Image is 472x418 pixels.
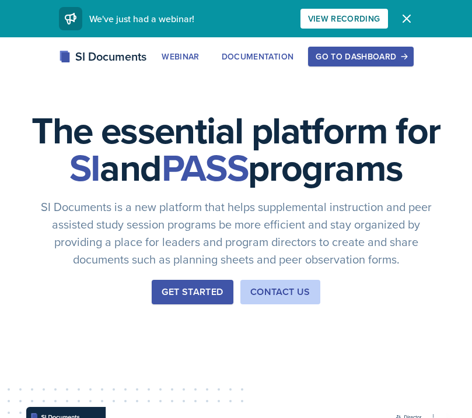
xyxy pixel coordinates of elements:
button: Contact Us [240,280,320,304]
div: Contact Us [250,285,310,299]
div: Go to Dashboard [316,52,405,61]
div: Get Started [162,285,223,299]
button: Documentation [214,47,302,66]
div: View Recording [308,14,380,23]
button: Go to Dashboard [308,47,413,66]
div: Documentation [222,52,294,61]
div: Webinar [162,52,199,61]
button: Get Started [152,280,233,304]
div: SI Documents [59,48,146,65]
button: Webinar [154,47,207,66]
button: View Recording [300,9,388,29]
span: We've just had a webinar! [89,12,194,25]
